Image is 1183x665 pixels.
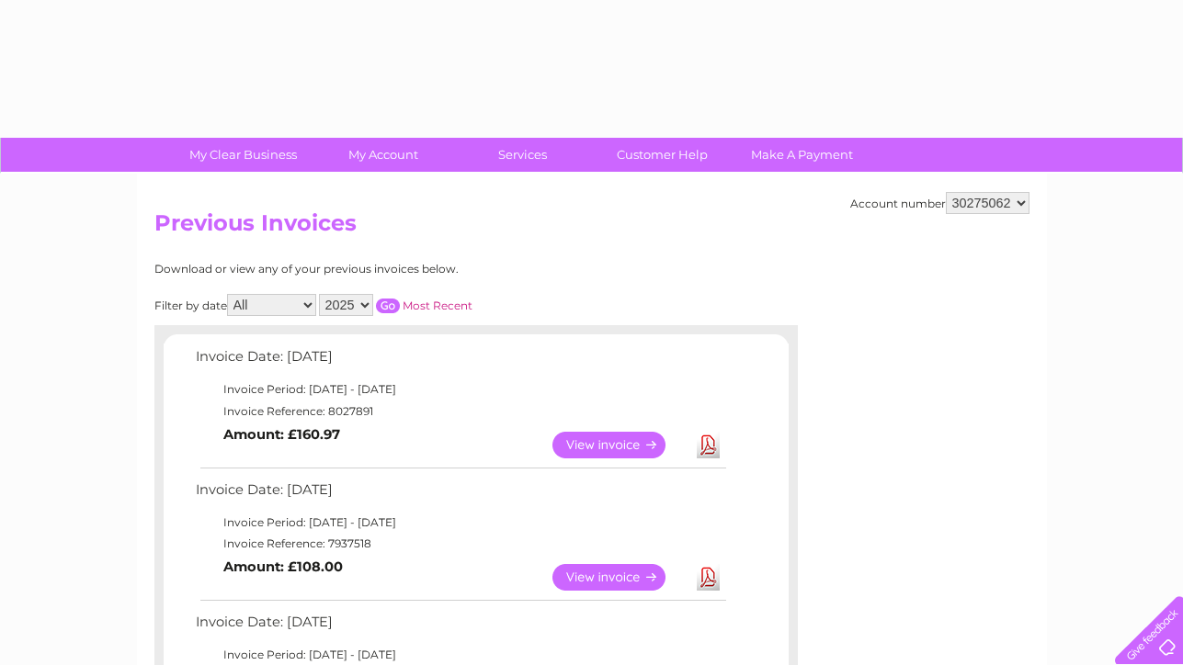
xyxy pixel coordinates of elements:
[191,512,729,534] td: Invoice Period: [DATE] - [DATE]
[403,299,472,312] a: Most Recent
[726,138,878,172] a: Make A Payment
[552,432,688,458] a: View
[586,138,738,172] a: Customer Help
[191,400,729,423] td: Invoice Reference: 8027891
[697,432,720,458] a: Download
[167,138,319,172] a: My Clear Business
[697,564,720,591] a: Download
[850,192,1029,214] div: Account number
[223,426,340,443] b: Amount: £160.97
[191,478,729,512] td: Invoice Date: [DATE]
[154,210,1029,245] h2: Previous Invoices
[191,610,729,644] td: Invoice Date: [DATE]
[552,564,688,591] a: View
[191,378,729,400] td: Invoice Period: [DATE] - [DATE]
[307,138,459,172] a: My Account
[447,138,598,172] a: Services
[191,344,729,378] td: Invoice Date: [DATE]
[154,294,637,316] div: Filter by date
[223,558,343,575] b: Amount: £108.00
[154,263,637,276] div: Download or view any of your previous invoices below.
[191,533,729,555] td: Invoice Reference: 7937518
